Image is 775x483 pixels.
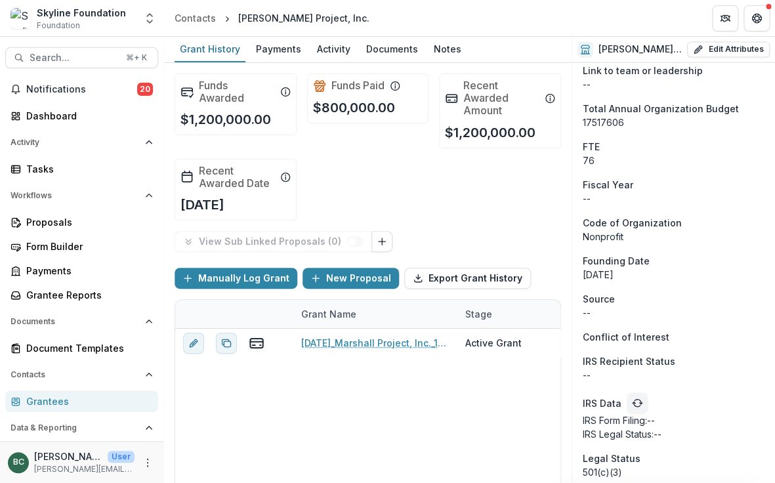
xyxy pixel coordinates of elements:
div: Form Builder [26,240,148,253]
button: View Sub Linked Proposals (0) [175,231,372,252]
a: Proposals [5,211,158,233]
a: Tasks [5,158,158,180]
span: Founding Date [583,254,650,268]
span: Foundation [37,20,80,31]
a: Notes [429,37,467,62]
button: Get Help [744,5,770,31]
div: Year approved [556,307,639,321]
button: Export Grant History [404,268,531,289]
span: Source [583,292,615,306]
div: Dashboard [26,109,148,123]
div: 501(c)(3) [583,465,765,479]
div: Active Grant [465,336,522,350]
span: Fiscal Year [583,178,633,192]
div: Grant Name [293,307,364,321]
button: view-payments [249,335,264,350]
span: Legal Status [583,451,640,465]
nav: breadcrumb [169,9,375,28]
button: Link Grants [371,231,392,252]
a: Grant History [175,37,245,62]
p: -- [583,192,765,205]
div: Document Templates [26,341,148,355]
span: Data & Reporting [10,423,140,432]
div: Payments [251,39,306,58]
button: Open Workflows [5,185,158,206]
button: Open entity switcher [140,5,159,31]
span: Link to team or leadership [583,64,703,77]
button: edit [183,332,204,353]
a: Grantee Reports [5,284,158,306]
span: Total Annual Organization Budget [583,102,739,115]
a: Contacts [169,9,221,28]
div: Stage [457,300,556,328]
div: Payments [26,264,148,278]
div: Bettina Chang [13,458,24,467]
div: Year approved [556,300,654,328]
span: Code of Organization [583,216,682,230]
button: Notifications20 [5,79,158,100]
button: Search... [5,47,158,68]
div: Activity [312,39,356,58]
div: Grant History [175,39,245,58]
p: $800,000.00 [313,98,395,117]
p: View Sub Linked Proposals ( 0 ) [199,236,346,247]
div: [PERSON_NAME] Project, Inc. [238,11,369,25]
a: Form Builder [5,236,158,257]
span: Conflict of Interest [583,330,669,344]
div: [DATE] [583,268,765,282]
a: Payments [5,260,158,282]
button: New Proposal [303,268,399,289]
button: Open Documents [5,311,158,332]
p: $1,200,000.00 [180,110,271,129]
div: Skyline Foundation [37,6,126,20]
a: Document Templates [5,337,158,359]
a: Payments [251,37,306,62]
span: Contacts [10,370,140,379]
span: 20 [137,83,153,96]
div: Documents [361,39,423,58]
div: Contacts [175,11,216,25]
h2: [PERSON_NAME] Project, Inc. [598,44,682,55]
h2: Recent Awarded Date [199,165,275,190]
p: [PERSON_NAME][EMAIL_ADDRESS][DOMAIN_NAME] [34,463,135,475]
button: Manually Log Grant [175,268,297,289]
button: refresh [627,392,648,413]
button: More [140,455,156,471]
a: Dashboard [5,105,158,127]
p: -- [583,306,765,320]
button: Open Data & Reporting [5,417,158,438]
h2: Funds Paid [331,79,385,92]
span: Activity [10,138,140,147]
p: User [108,451,135,463]
p: 17517606 [583,115,765,129]
h2: Funds Awarded [199,79,275,104]
span: IRS Recipient Status [583,354,675,368]
span: Notifications [26,84,137,95]
p: IRS Form Filing: -- [583,413,765,427]
p: $1,200,000.00 [445,123,535,142]
div: Grantee Reports [26,288,148,302]
div: Notes [429,39,467,58]
p: [DATE] [180,195,224,215]
a: Grantees [5,390,158,412]
div: Proposals [26,215,148,229]
a: [DATE]_Marshall Project, Inc._1200000 [301,336,450,350]
button: Edit Attributes [687,42,770,58]
img: Skyline Foundation [10,8,31,29]
button: Open Activity [5,132,158,153]
button: Partners [712,5,738,31]
span: Workflows [10,191,140,200]
div: -- [583,368,765,382]
span: Search... [30,52,118,64]
a: Activity [312,37,356,62]
div: ⌘ + K [123,51,150,65]
p: IRS Data [583,396,621,410]
span: Documents [10,317,140,326]
button: Open Contacts [5,364,158,385]
span: FTE [583,140,600,154]
div: Grantees [26,394,148,408]
h2: Recent Awarded Amount [463,79,539,117]
div: Grant Name [293,300,457,328]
